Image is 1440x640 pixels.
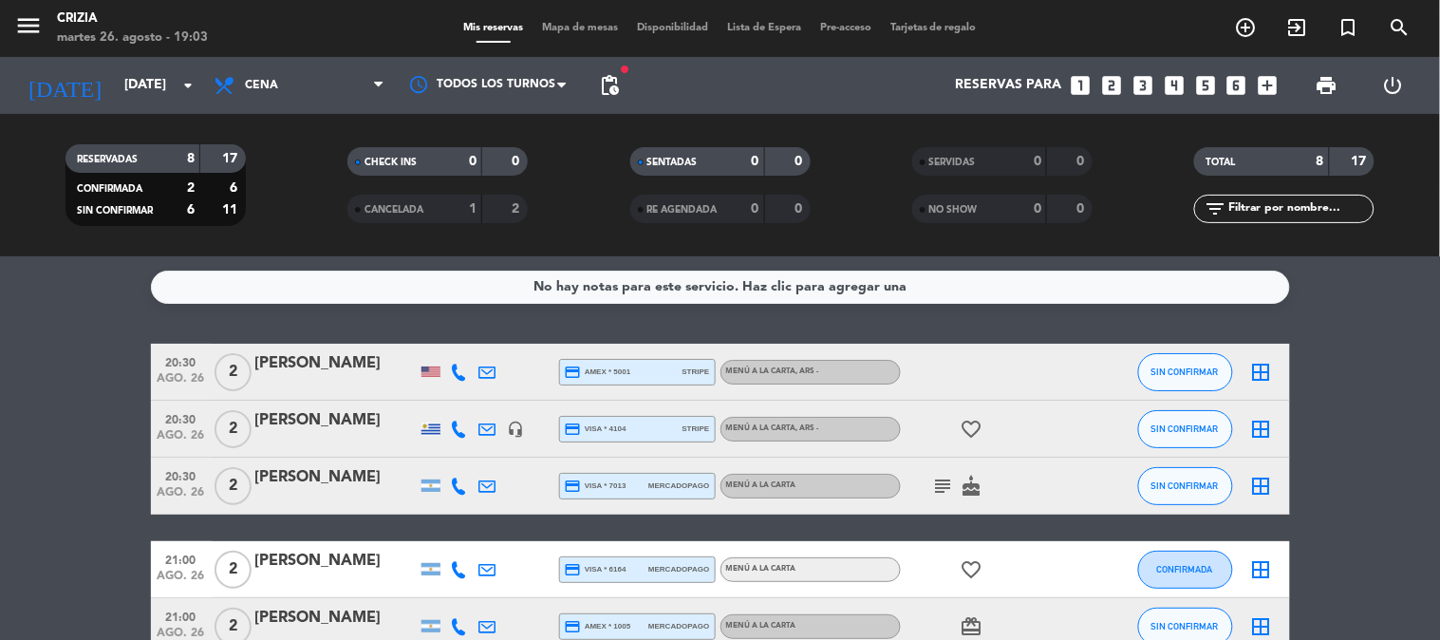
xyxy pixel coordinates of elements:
[961,475,983,498] i: cake
[1381,74,1404,97] i: power_settings_new
[158,548,205,570] span: 21:00
[648,563,709,575] span: mercadopago
[1256,73,1281,98] i: add_box
[187,181,195,195] strong: 2
[726,481,796,489] span: MENÚ A LA CARTA
[1235,16,1258,39] i: add_circle_outline
[1286,16,1309,39] i: exit_to_app
[1316,74,1338,97] span: print
[726,565,796,573] span: MENÚ A LA CARTA
[57,28,208,47] div: martes 26. agosto - 19:03
[77,184,142,194] span: CONFIRMADA
[1157,564,1213,574] span: CONFIRMADA
[598,74,621,97] span: pending_actions
[683,423,710,435] span: stripe
[77,206,153,216] span: SIN CONFIRMAR
[469,155,477,168] strong: 0
[565,478,626,495] span: visa * 7013
[187,203,195,216] strong: 6
[1250,615,1273,638] i: border_all
[1204,198,1226,220] i: filter_list
[1138,410,1233,448] button: SIN CONFIRMAR
[215,467,252,505] span: 2
[1138,551,1233,589] button: CONFIRMADA
[215,353,252,391] span: 2
[14,65,115,106] i: [DATE]
[565,364,582,381] i: credit_card
[158,372,205,394] span: ago. 26
[1225,73,1249,98] i: looks_6
[158,429,205,451] span: ago. 26
[255,408,417,433] div: [PERSON_NAME]
[1226,198,1374,219] input: Filtrar por nombre...
[14,11,43,47] button: menu
[932,475,955,498] i: subject
[1193,73,1218,98] i: looks_5
[881,23,986,33] span: Tarjetas de regalo
[1389,16,1412,39] i: search
[726,424,819,432] span: MENÚ A LA CARTA
[1250,475,1273,498] i: border_all
[1138,353,1233,391] button: SIN CONFIRMAR
[648,480,709,492] span: mercadopago
[1250,418,1273,441] i: border_all
[177,74,199,97] i: arrow_drop_down
[1337,16,1360,39] i: turned_in_not
[961,615,983,638] i: card_giftcard
[245,79,278,92] span: Cena
[1317,155,1324,168] strong: 8
[1151,480,1219,491] span: SIN CONFIRMAR
[158,605,205,627] span: 21:00
[929,205,978,215] span: NO SHOW
[796,424,819,432] span: , ARS -
[187,152,195,165] strong: 8
[215,410,252,448] span: 2
[955,78,1061,93] span: Reservas para
[454,23,533,33] span: Mis reservas
[158,464,205,486] span: 20:30
[1099,73,1124,98] i: looks_two
[565,618,631,635] span: amex * 1005
[795,155,806,168] strong: 0
[14,11,43,40] i: menu
[222,152,241,165] strong: 17
[255,351,417,376] div: [PERSON_NAME]
[647,158,698,167] span: SENTADAS
[222,203,241,216] strong: 11
[565,364,631,381] span: amex * 5001
[1076,155,1088,168] strong: 0
[255,606,417,631] div: [PERSON_NAME]
[533,23,627,33] span: Mapa de mesas
[718,23,811,33] span: Lista de Espera
[565,561,582,578] i: credit_card
[513,202,524,216] strong: 2
[752,155,759,168] strong: 0
[1250,558,1273,581] i: border_all
[961,558,983,581] i: favorite_border
[565,421,626,438] span: visa * 4104
[1076,202,1088,216] strong: 0
[565,561,626,578] span: visa * 6164
[726,367,819,375] span: MENÚ A LA CARTA
[795,202,806,216] strong: 0
[1138,467,1233,505] button: SIN CONFIRMAR
[255,465,417,490] div: [PERSON_NAME]
[255,549,417,574] div: [PERSON_NAME]
[1034,155,1041,168] strong: 0
[648,620,709,632] span: mercadopago
[508,421,525,438] i: headset_mic
[565,618,582,635] i: credit_card
[1352,155,1371,168] strong: 17
[796,367,819,375] span: , ARS -
[1068,73,1093,98] i: looks_one
[1162,73,1187,98] i: looks_4
[1151,367,1219,377] span: SIN CONFIRMAR
[158,350,205,372] span: 20:30
[929,158,976,167] span: SERVIDAS
[365,205,423,215] span: CANCELADA
[230,181,241,195] strong: 6
[1250,361,1273,384] i: border_all
[961,418,983,441] i: favorite_border
[57,9,208,28] div: Crizia
[565,421,582,438] i: credit_card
